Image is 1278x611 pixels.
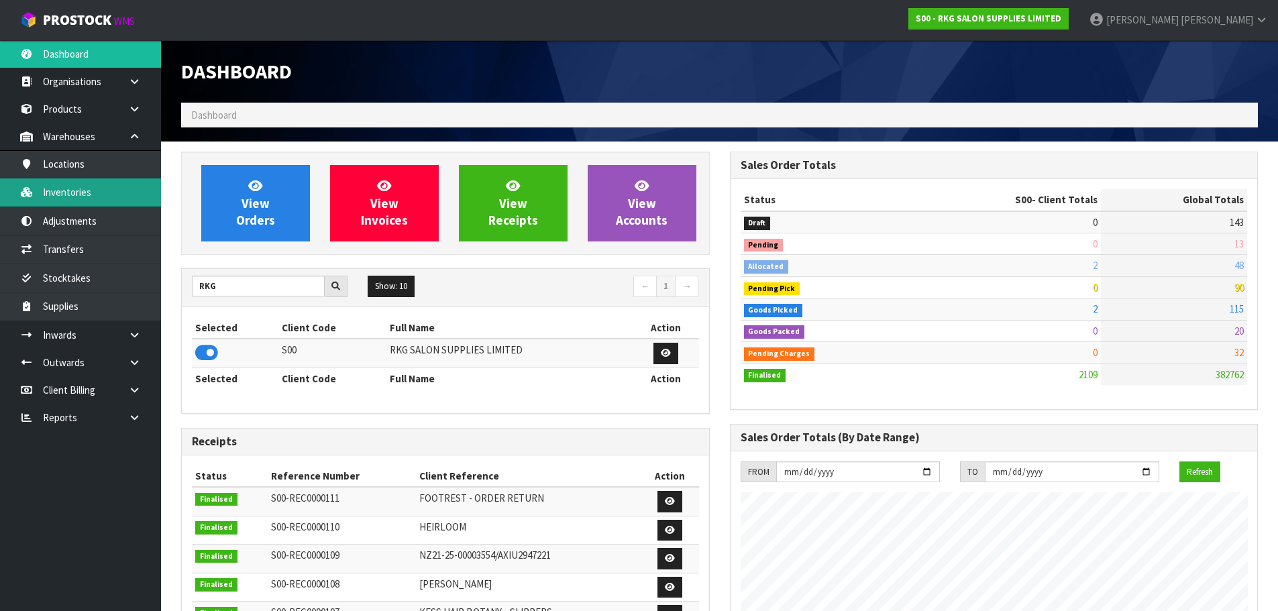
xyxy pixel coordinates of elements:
button: Show: 10 [368,276,415,297]
span: Finalised [195,578,237,592]
span: View Accounts [616,178,668,228]
span: 0 [1093,325,1098,337]
div: TO [960,461,985,483]
th: - Client Totals [908,189,1101,211]
span: 0 [1093,216,1098,229]
a: → [675,276,698,297]
span: View Orders [236,178,275,228]
span: [PERSON_NAME] [1181,13,1253,26]
th: Client Code [278,368,386,389]
th: Reference Number [268,465,416,487]
span: S00-REC0000111 [271,492,339,504]
span: Goods Packed [744,325,805,339]
span: Dashboard [191,109,237,121]
a: ViewReceipts [459,165,568,241]
span: [PERSON_NAME] [419,577,492,590]
th: Full Name [386,317,633,339]
td: S00 [278,339,386,368]
span: Finalised [195,493,237,506]
span: Finalised [195,550,237,563]
span: 48 [1234,259,1244,272]
h3: Sales Order Totals (By Date Range) [741,431,1248,444]
span: HEIRLOOM [419,520,466,533]
span: Draft [744,217,771,230]
span: Goods Picked [744,304,803,317]
span: ProStock [43,11,111,29]
th: Global Totals [1101,189,1247,211]
span: FOOTREST - ORDER RETURN [419,492,544,504]
strong: S00 - RKG SALON SUPPLIES LIMITED [916,13,1061,24]
span: 2109 [1079,368,1098,381]
button: Refresh [1179,461,1220,483]
span: 90 [1234,281,1244,294]
span: View Invoices [361,178,408,228]
nav: Page navigation [456,276,699,299]
h3: Sales Order Totals [741,159,1248,172]
th: Client Code [278,317,386,339]
span: Allocated [744,260,789,274]
span: Pending [744,239,784,252]
div: FROM [741,461,776,483]
span: 13 [1234,237,1244,250]
input: Search clients [192,276,325,296]
a: ← [633,276,657,297]
span: 2 [1093,259,1098,272]
th: Client Reference [416,465,641,487]
span: Finalised [744,369,786,382]
a: ViewInvoices [330,165,439,241]
span: NZ21-25-00003554/AXIU2947221 [419,549,551,561]
a: ViewAccounts [588,165,696,241]
span: S00 [1015,193,1032,206]
h3: Receipts [192,435,699,448]
span: View Receipts [488,178,538,228]
a: ViewOrders [201,165,310,241]
th: Selected [192,368,278,389]
span: 0 [1093,281,1098,294]
span: 2 [1093,302,1098,315]
td: RKG SALON SUPPLIES LIMITED [386,339,633,368]
img: cube-alt.png [20,11,37,28]
span: 143 [1230,216,1244,229]
th: Action [633,368,698,389]
span: 20 [1234,325,1244,337]
th: Selected [192,317,278,339]
span: Pending Charges [744,347,815,361]
a: 1 [656,276,676,297]
th: Status [741,189,908,211]
span: Dashboard [181,58,292,84]
span: S00-REC0000108 [271,577,339,590]
span: Finalised [195,521,237,535]
span: S00-REC0000109 [271,549,339,561]
a: S00 - RKG SALON SUPPLIES LIMITED [908,8,1069,30]
span: Pending Pick [744,282,800,296]
small: WMS [114,15,135,27]
th: Status [192,465,268,487]
th: Action [633,317,698,339]
span: S00-REC0000110 [271,520,339,533]
span: 32 [1234,346,1244,359]
span: 0 [1093,346,1098,359]
th: Action [641,465,699,487]
span: [PERSON_NAME] [1106,13,1179,26]
span: 382762 [1216,368,1244,381]
span: 0 [1093,237,1098,250]
span: 115 [1230,302,1244,315]
th: Full Name [386,368,633,389]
